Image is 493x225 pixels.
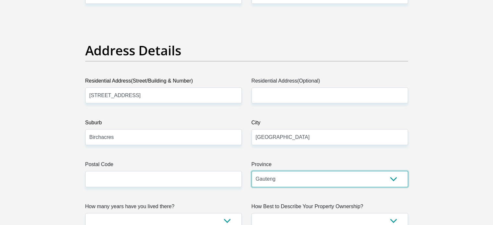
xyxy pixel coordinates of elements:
[252,203,408,213] label: How Best to Describe Your Property Ownership?
[85,129,242,145] input: Suburb
[252,77,408,87] label: Residential Address(Optional)
[252,161,408,171] label: Province
[85,87,242,103] input: Valid residential address
[85,43,408,58] h2: Address Details
[252,119,408,129] label: City
[252,129,408,145] input: City
[85,77,242,87] label: Residential Address(Street/Building & Number)
[252,171,408,187] select: Please Select a Province
[252,87,408,103] input: Address line 2 (Optional)
[85,161,242,171] label: Postal Code
[85,119,242,129] label: Suburb
[85,203,242,213] label: How many years have you lived there?
[85,171,242,187] input: Postal Code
